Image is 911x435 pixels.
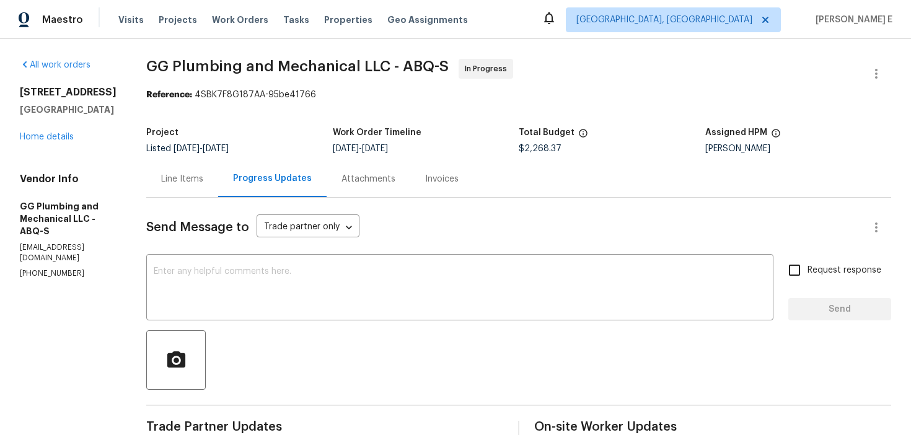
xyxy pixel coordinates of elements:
[705,144,892,153] div: [PERSON_NAME]
[811,14,892,26] span: [PERSON_NAME] E
[146,144,229,153] span: Listed
[534,421,891,433] span: On-site Worker Updates
[212,14,268,26] span: Work Orders
[257,217,359,238] div: Trade partner only
[387,14,468,26] span: Geo Assignments
[465,63,512,75] span: In Progress
[42,14,83,26] span: Maestro
[333,144,388,153] span: -
[174,144,200,153] span: [DATE]
[20,133,74,141] a: Home details
[20,103,117,116] h5: [GEOGRAPHIC_DATA]
[519,144,561,153] span: $2,268.37
[146,221,249,234] span: Send Message to
[333,144,359,153] span: [DATE]
[362,144,388,153] span: [DATE]
[576,14,752,26] span: [GEOGRAPHIC_DATA], [GEOGRAPHIC_DATA]
[283,15,309,24] span: Tasks
[20,86,117,99] h2: [STREET_ADDRESS]
[425,173,459,185] div: Invoices
[146,90,192,99] b: Reference:
[146,89,891,101] div: 4SBK7F8G187AA-95be41766
[705,128,767,137] h5: Assigned HPM
[20,173,117,185] h4: Vendor Info
[324,14,372,26] span: Properties
[146,421,503,433] span: Trade Partner Updates
[159,14,197,26] span: Projects
[20,242,117,263] p: [EMAIL_ADDRESS][DOMAIN_NAME]
[20,200,117,237] h5: GG Plumbing and Mechanical LLC - ABQ-S
[771,128,781,144] span: The hpm assigned to this work order.
[146,128,178,137] h5: Project
[146,59,449,74] span: GG Plumbing and Mechanical LLC - ABQ-S
[808,264,881,277] span: Request response
[20,268,117,279] p: [PHONE_NUMBER]
[20,61,90,69] a: All work orders
[118,14,144,26] span: Visits
[519,128,574,137] h5: Total Budget
[161,173,203,185] div: Line Items
[203,144,229,153] span: [DATE]
[578,128,588,144] span: The total cost of line items that have been proposed by Opendoor. This sum includes line items th...
[233,172,312,185] div: Progress Updates
[174,144,229,153] span: -
[341,173,395,185] div: Attachments
[333,128,421,137] h5: Work Order Timeline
